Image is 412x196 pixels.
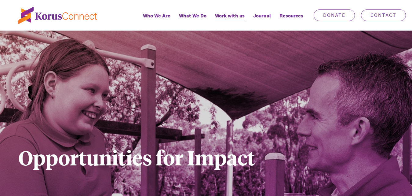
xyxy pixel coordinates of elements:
a: Who We Are [139,9,175,31]
img: korus-connect%2Fc5177985-88d5-491d-9cd7-4a1febad1357_logo.svg [18,7,97,24]
span: Journal [253,11,271,20]
a: Journal [249,9,275,31]
a: Contact [361,9,406,21]
span: Who We Are [143,11,170,20]
a: What We Do [175,9,211,31]
h1: Opportunities for Impact [18,147,297,168]
div: Resources [275,9,308,31]
a: Donate [314,9,355,21]
a: Work with us [211,9,249,31]
span: What We Do [179,11,206,20]
span: Work with us [215,11,245,20]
